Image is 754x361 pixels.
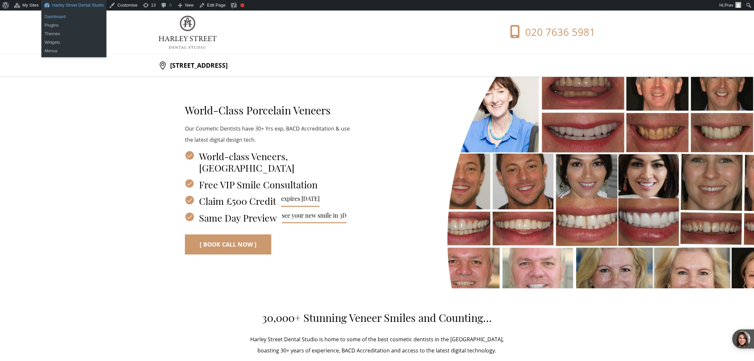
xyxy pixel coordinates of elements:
span: Prav [724,3,733,8]
a: Widgets [41,38,107,47]
ul: Harley Street Dental Studio [41,28,107,57]
span: see your new smile in 3D [282,212,346,224]
a: Plugins [41,21,107,30]
h3: Free VIP Smile Consultation [185,179,351,190]
h2: 30,000+ Stunning Veneer Smiles and Counting… [250,311,504,324]
h2: World-Class Porcelain Veneers [185,104,351,117]
img: logo.png [159,16,217,49]
a: 020 7636 5981 [491,25,595,39]
a: [ BOOK CALL NOW ] [185,234,271,254]
h3: Claim £500 Credit [185,195,351,207]
a: Menus [41,47,107,55]
p: Our Cosmetic Dentists have 30+ Yrs exp, BACD Accreditation & use the latest digital design tech. [185,123,351,145]
h3: World-class Veneers, [GEOGRAPHIC_DATA] [185,151,351,173]
ul: Harley Street Dental Studio [41,11,107,32]
p: Harley Street Dental Studio is home to some of the best cosmetic dentists in the [GEOGRAPHIC_DATA... [250,334,504,356]
div: Focus keyphrase not set [240,3,244,7]
a: Dashboard [41,12,107,21]
p: [STREET_ADDRESS] [167,59,228,72]
h3: Same Day Preview [185,212,351,224]
a: Themes [41,30,107,38]
span: expires [DATE] [281,195,320,207]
